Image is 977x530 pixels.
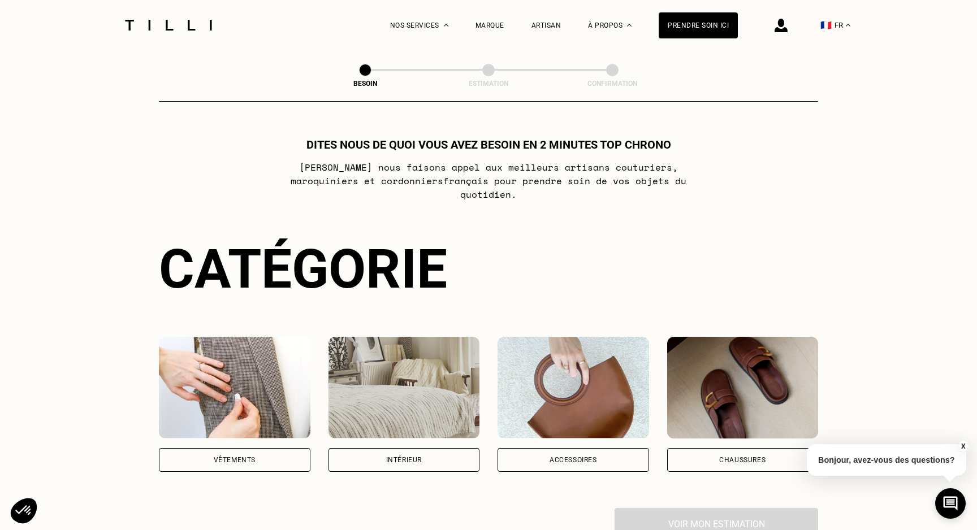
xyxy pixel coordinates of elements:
[306,138,671,151] h1: Dites nous de quoi vous avez besoin en 2 minutes top chrono
[159,237,818,301] div: Catégorie
[556,80,669,88] div: Confirmation
[775,19,788,32] img: icône connexion
[432,80,545,88] div: Estimation
[807,444,966,476] p: Bonjour, avez-vous des questions?
[820,20,832,31] span: 🇫🇷
[550,457,597,463] div: Accessoires
[265,160,713,201] p: [PERSON_NAME] nous faisons appel aux meilleurs artisans couturiers , maroquiniers et cordonniers ...
[309,80,422,88] div: Besoin
[214,457,256,463] div: Vêtements
[659,12,738,38] a: Prendre soin ici
[719,457,766,463] div: Chaussures
[121,20,216,31] img: Logo du service de couturière Tilli
[531,21,561,29] a: Artisan
[957,440,969,453] button: X
[159,337,310,438] img: Vêtements
[386,457,422,463] div: Intérieur
[444,24,448,27] img: Menu déroulant
[627,24,632,27] img: Menu déroulant à propos
[328,337,480,438] img: Intérieur
[667,337,819,438] img: Chaussures
[846,24,850,27] img: menu déroulant
[475,21,504,29] a: Marque
[498,337,649,438] img: Accessoires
